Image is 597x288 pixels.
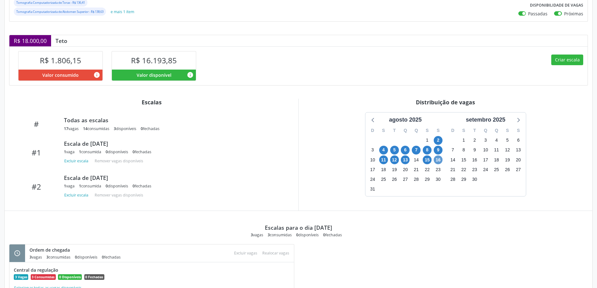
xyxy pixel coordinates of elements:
div: S [422,126,433,135]
label: Próximas [564,10,583,17]
span: quinta-feira, 11 de setembro de 2025 [492,146,501,154]
span: quarta-feira, 3 de setembro de 2025 [481,136,490,145]
span: quarta-feira, 17 de setembro de 2025 [481,155,490,164]
span: 3 [251,232,253,238]
span: 0 [133,149,135,154]
div: D [367,126,378,135]
span: 3 [29,254,32,260]
span: sábado, 20 de setembro de 2025 [514,155,523,164]
span: 0 [323,232,325,238]
span: sábado, 6 de setembro de 2025 [514,136,523,145]
span: sábado, 27 de setembro de 2025 [514,165,523,174]
div: Escala de [DATE] [64,174,285,181]
span: domingo, 24 de agosto de 2025 [368,175,377,184]
div: fechadas [323,232,342,238]
span: 14 [83,126,87,131]
span: sábado, 13 de setembro de 2025 [514,146,523,154]
span: segunda-feira, 18 de agosto de 2025 [379,165,388,174]
span: segunda-feira, 25 de agosto de 2025 [379,175,388,184]
span: terça-feira, 26 de agosto de 2025 [390,175,399,184]
span: 3 [268,232,270,238]
span: terça-feira, 23 de setembro de 2025 [470,165,479,174]
div: consumida [79,149,101,154]
div: Q [400,126,411,135]
div: fechadas [141,126,160,131]
span: terça-feira, 12 de agosto de 2025 [390,155,399,164]
i: schedule [14,250,21,257]
div: consumidas [268,232,292,238]
span: terça-feira, 2 de setembro de 2025 [470,136,479,145]
span: terça-feira, 9 de setembro de 2025 [470,146,479,154]
div: vagas [29,254,42,260]
div: fechadas [102,254,121,260]
button: Excluir escala [64,157,91,165]
div: Escalas para o dia [DATE] [265,224,332,231]
span: sexta-feira, 8 de agosto de 2025 [423,146,432,154]
span: sábado, 2 de agosto de 2025 [434,136,443,145]
div: disponíveis [114,126,136,131]
span: R$ 1.806,15 [40,55,81,65]
div: disponíveis [106,183,128,189]
div: Todas as escalas [64,117,285,123]
span: sexta-feira, 26 de setembro de 2025 [503,165,512,174]
div: consumida [79,183,101,189]
span: 1 [64,183,66,189]
span: segunda-feira, 11 de agosto de 2025 [379,155,388,164]
div: R$ 18.000,00 [9,35,51,46]
span: sábado, 23 de agosto de 2025 [434,165,443,174]
div: fechadas [133,183,151,189]
button: Excluir escala [64,191,91,199]
span: quinta-feira, 18 de setembro de 2025 [492,155,501,164]
span: quinta-feira, 28 de agosto de 2025 [412,175,421,184]
div: Teto [51,37,72,44]
span: domingo, 14 de setembro de 2025 [448,155,457,164]
span: 0 [296,232,298,238]
div: Escolha as vagas para excluir [232,249,260,257]
span: 1 [64,149,66,154]
span: quinta-feira, 7 de agosto de 2025 [412,146,421,154]
span: 1 [79,183,81,189]
div: setembro 2025 [463,116,508,124]
div: disponíveis [75,254,97,260]
span: Valor disponível [137,72,171,78]
span: domingo, 31 de agosto de 2025 [368,185,377,194]
div: Escalas [9,99,294,106]
div: vaga [64,149,75,154]
span: sexta-feira, 1 de agosto de 2025 [423,136,432,145]
div: D [448,126,458,135]
span: R$ 16.193,85 [131,55,177,65]
div: vagas [251,232,263,238]
span: sexta-feira, 22 de agosto de 2025 [423,165,432,174]
span: 0 Fechadas [84,274,104,280]
div: Ordem de chegada [29,247,125,253]
div: consumidas [83,126,109,131]
span: sábado, 9 de agosto de 2025 [434,146,443,154]
div: agosto 2025 [386,116,424,124]
span: 1 [79,149,81,154]
div: S [378,126,389,135]
span: quarta-feira, 6 de agosto de 2025 [401,146,410,154]
div: Q [411,126,422,135]
span: sexta-feira, 5 de setembro de 2025 [503,136,512,145]
i: Valor consumido por agendamentos feitos para este serviço [93,71,100,78]
span: 0 Disponíveis [58,274,82,280]
label: Disponibilidade de vagas [530,1,583,10]
span: sexta-feira, 12 de setembro de 2025 [503,146,512,154]
span: sexta-feira, 15 de agosto de 2025 [423,155,432,164]
label: Passadas [528,10,547,17]
span: segunda-feira, 29 de setembro de 2025 [459,175,468,184]
span: segunda-feira, 8 de setembro de 2025 [459,146,468,154]
div: T [469,126,480,135]
div: disponíveis [296,232,319,238]
span: domingo, 17 de agosto de 2025 [368,165,377,174]
span: quinta-feira, 4 de setembro de 2025 [492,136,501,145]
span: sexta-feira, 29 de agosto de 2025 [423,175,432,184]
span: segunda-feira, 1 de setembro de 2025 [459,136,468,145]
span: domingo, 7 de setembro de 2025 [448,146,457,154]
span: sábado, 16 de agosto de 2025 [434,155,443,164]
span: segunda-feira, 4 de agosto de 2025 [379,146,388,154]
div: vagas [64,126,79,131]
span: 3 [114,126,116,131]
span: quarta-feira, 27 de agosto de 2025 [401,175,410,184]
span: quinta-feira, 25 de setembro de 2025 [492,165,501,174]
